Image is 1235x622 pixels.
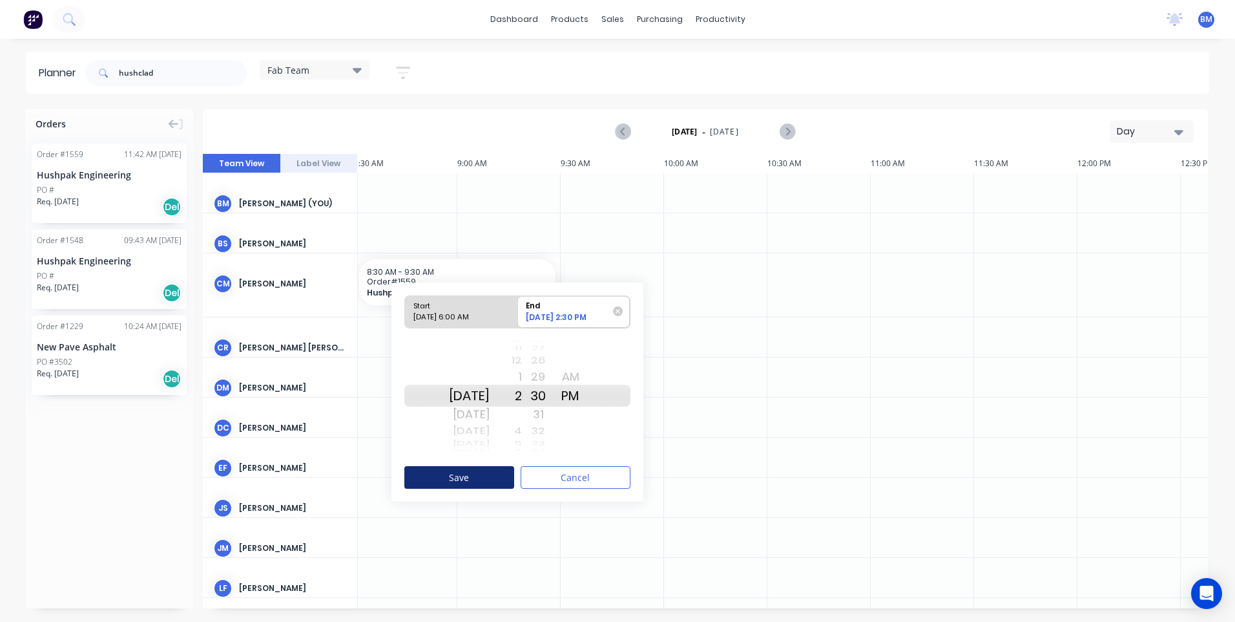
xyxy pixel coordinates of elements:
[37,340,182,354] div: New Pave Asphalt
[37,254,182,268] div: Hushpak Engineering
[522,448,554,452] div: 34
[1117,125,1176,138] div: Day
[124,321,182,332] div: 10:24 AM [DATE]
[522,404,554,425] div: 31
[490,385,522,407] div: 2
[522,367,554,387] div: 29
[213,338,233,358] div: CR
[664,154,767,173] div: 10:00 AM
[267,63,309,77] span: Fab Team
[213,458,233,478] div: EF
[672,126,698,138] strong: [DATE]
[37,321,83,332] div: Order # 1229
[490,352,522,369] div: 12
[490,423,522,440] div: 4
[367,277,548,286] span: Order # 1559
[490,367,522,387] div: 1
[213,378,233,398] div: DM
[554,385,586,407] div: PM
[239,198,347,209] div: [PERSON_NAME] (You)
[409,312,503,328] div: [DATE] 6:00 AM
[354,154,457,173] div: 8:30 AM
[521,296,615,312] div: End
[119,60,247,86] input: Search for orders...
[780,123,794,140] button: Next page
[239,422,347,434] div: [PERSON_NAME]
[1077,154,1181,173] div: 12:00 PM
[484,10,545,29] a: dashboard
[404,466,514,489] button: Save
[213,499,233,518] div: JS
[37,196,79,208] span: Req. [DATE]
[213,234,233,253] div: BS
[37,184,54,196] div: PO #
[616,123,631,140] button: Previous page
[37,368,79,380] span: Req. [DATE]
[767,154,871,173] div: 10:30 AM
[449,423,490,440] div: [DATE]
[239,502,347,514] div: [PERSON_NAME]
[213,579,233,598] div: LF
[37,235,83,246] div: Order # 1548
[689,10,752,29] div: productivity
[871,154,974,173] div: 11:00 AM
[522,343,554,354] div: 27
[239,583,347,594] div: [PERSON_NAME]
[490,335,522,456] div: Hour
[239,542,347,554] div: [PERSON_NAME]
[521,466,630,489] button: Cancel
[409,296,503,312] div: Start
[162,369,182,389] div: Del
[449,438,490,449] div: [DATE]
[554,367,586,387] div: AM
[702,124,705,140] span: -
[239,342,347,354] div: [PERSON_NAME] [PERSON_NAME]
[280,154,358,173] button: Label View
[37,168,182,182] div: Hushpak Engineering
[490,438,522,449] div: 5
[37,149,83,160] div: Order # 1559
[449,385,490,407] div: [DATE]
[239,278,347,290] div: [PERSON_NAME]
[522,335,554,456] div: Minute
[239,382,347,394] div: [PERSON_NAME]
[545,10,595,29] div: products
[37,282,79,294] span: Req. [DATE]
[239,238,347,250] div: [PERSON_NAME]
[213,194,233,213] div: BM
[522,385,554,407] div: 30
[239,462,347,474] div: [PERSON_NAME]
[39,65,83,81] div: Planner
[1200,14,1212,25] span: BM
[23,10,43,29] img: Factory
[37,356,72,368] div: PO #3502
[490,404,522,425] div: 3
[203,154,280,173] button: Team View
[36,117,66,131] span: Orders
[522,340,554,344] div: 26
[1191,578,1222,609] div: Open Intercom Messenger
[522,438,554,449] div: 33
[162,197,182,217] div: Del
[213,274,233,294] div: CM
[630,10,689,29] div: purchasing
[522,352,554,369] div: 28
[367,288,530,297] span: Hushpak Engineering
[490,343,522,354] div: 11
[213,418,233,438] div: DC
[449,404,490,425] div: [DATE]
[449,335,490,456] div: Date
[561,154,664,173] div: 9:30 AM
[710,126,739,138] span: [DATE]
[521,312,615,327] div: [DATE] 2:30 PM
[213,539,233,558] div: JM
[449,448,490,452] div: [DATE]
[37,270,54,282] div: PO #
[595,10,630,29] div: sales
[457,154,561,173] div: 9:00 AM
[367,266,434,277] span: 8:30 AM - 9:30 AM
